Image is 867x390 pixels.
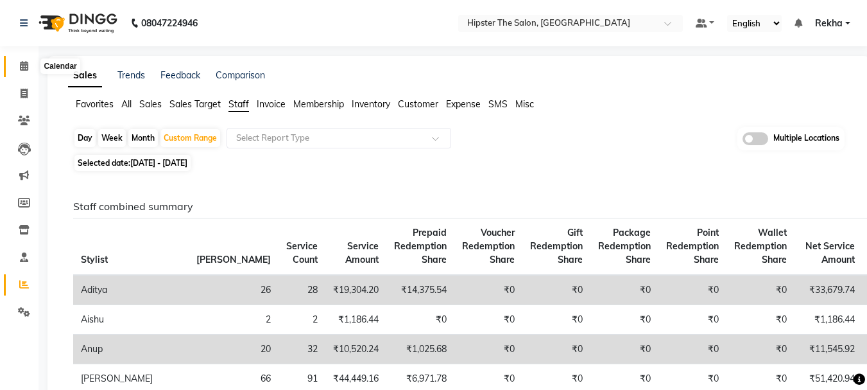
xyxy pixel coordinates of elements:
[522,335,590,364] td: ₹0
[279,305,325,335] td: 2
[73,200,839,213] h6: Staff combined summary
[169,98,221,110] span: Sales Target
[117,69,145,81] a: Trends
[286,240,318,265] span: Service Count
[726,275,794,305] td: ₹0
[386,275,454,305] td: ₹14,375.54
[73,305,189,335] td: Aishu
[598,227,651,265] span: Package Redemption Share
[488,98,508,110] span: SMS
[74,129,96,147] div: Day
[398,98,438,110] span: Customer
[658,305,726,335] td: ₹0
[76,98,114,110] span: Favorites
[279,275,325,305] td: 28
[139,98,162,110] span: Sales
[454,305,522,335] td: ₹0
[734,227,787,265] span: Wallet Redemption Share
[794,335,863,364] td: ₹11,545.92
[73,275,189,305] td: Aditya
[805,240,855,265] span: Net Service Amount
[815,17,843,30] span: Rekha
[40,58,80,74] div: Calendar
[73,335,189,364] td: Anup
[33,5,121,41] img: logo
[658,275,726,305] td: ₹0
[141,5,198,41] b: 08047224946
[454,335,522,364] td: ₹0
[666,227,719,265] span: Point Redemption Share
[522,305,590,335] td: ₹0
[257,98,286,110] span: Invoice
[279,335,325,364] td: 32
[325,305,386,335] td: ₹1,186.44
[386,305,454,335] td: ₹0
[726,335,794,364] td: ₹0
[128,129,158,147] div: Month
[658,335,726,364] td: ₹0
[189,305,279,335] td: 2
[462,227,515,265] span: Voucher Redemption Share
[325,335,386,364] td: ₹10,520.24
[515,98,534,110] span: Misc
[189,275,279,305] td: 26
[386,335,454,364] td: ₹1,025.68
[522,275,590,305] td: ₹0
[352,98,390,110] span: Inventory
[160,129,220,147] div: Custom Range
[394,227,447,265] span: Prepaid Redemption Share
[454,275,522,305] td: ₹0
[726,305,794,335] td: ₹0
[325,275,386,305] td: ₹19,304.20
[228,98,249,110] span: Staff
[446,98,481,110] span: Expense
[196,254,271,265] span: [PERSON_NAME]
[130,158,187,168] span: [DATE] - [DATE]
[345,240,379,265] span: Service Amount
[773,132,839,145] span: Multiple Locations
[590,335,658,364] td: ₹0
[98,129,126,147] div: Week
[74,155,191,171] span: Selected date:
[293,98,344,110] span: Membership
[81,254,108,265] span: Stylist
[530,227,583,265] span: Gift Redemption Share
[590,275,658,305] td: ₹0
[189,335,279,364] td: 20
[794,275,863,305] td: ₹33,679.74
[794,305,863,335] td: ₹1,186.44
[590,305,658,335] td: ₹0
[121,98,132,110] span: All
[160,69,200,81] a: Feedback
[216,69,265,81] a: Comparison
